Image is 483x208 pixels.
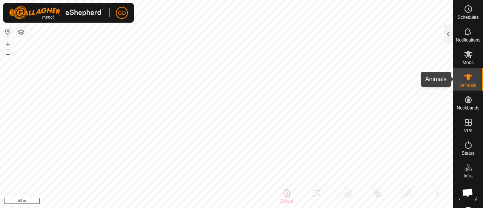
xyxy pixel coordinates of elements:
button: + [3,40,12,49]
img: Gallagher Logo [9,6,103,20]
button: Reset Map [3,27,12,36]
span: Notifications [456,38,480,42]
span: Neckbands [457,106,479,110]
span: Mobs [463,60,474,65]
div: Open chat [457,182,478,203]
span: Infra [463,174,472,178]
button: Map Layers [17,28,26,37]
span: Status [461,151,474,156]
span: GD [118,9,126,17]
span: Heatmap [459,196,477,201]
span: Schedules [457,15,478,20]
a: Privacy Policy [197,198,225,205]
a: Contact Us [234,198,256,205]
span: Animals [460,83,476,88]
button: – [3,49,12,59]
span: VPs [464,128,472,133]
